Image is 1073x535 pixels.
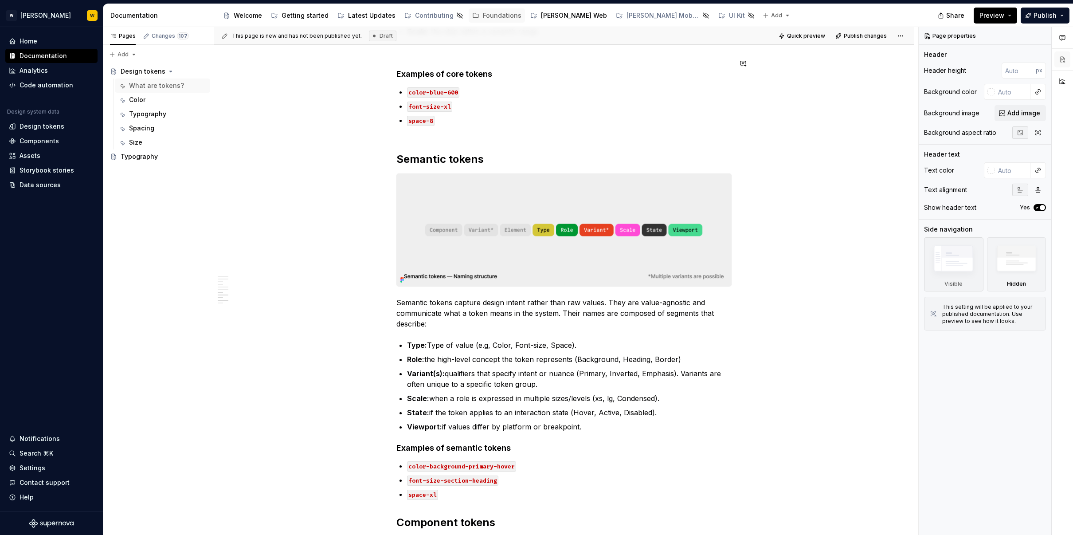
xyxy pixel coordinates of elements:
a: Components [5,134,98,148]
div: Typography [121,152,158,161]
p: the high-level concept the token represents (Background, Heading, Border) [407,354,732,365]
div: Typography [129,110,166,118]
a: Latest Updates [334,8,399,23]
a: Settings [5,461,98,475]
div: Code automation [20,81,73,90]
div: Text color [924,166,954,175]
code: font-size-xl [407,102,452,112]
div: Assets [20,151,40,160]
button: Share [933,8,970,24]
button: W[PERSON_NAME]W [2,6,101,25]
div: Design tokens [121,67,165,76]
div: Search ⌘K [20,449,53,458]
div: Header text [924,150,960,159]
div: Background color [924,87,977,96]
button: Notifications [5,432,98,446]
div: W [90,12,94,19]
div: Visible [944,280,963,287]
h4: Examples of semantic tokens [396,443,732,453]
div: Contributing [415,11,454,20]
a: [PERSON_NAME] Web [527,8,611,23]
span: 107 [177,32,189,39]
div: Design tokens [20,122,64,131]
a: Spacing [115,121,210,135]
p: qualifiers that specify intent or nuance (Primary, Inverted, Emphasis). Variants are often unique... [407,368,732,389]
div: Visible [924,237,983,291]
strong: State: [407,408,429,417]
a: [PERSON_NAME] Mobile [612,8,713,23]
code: space-8 [407,116,435,126]
input: Auto [1002,63,1036,79]
svg: Supernova Logo [29,519,74,528]
p: when a role is expressed in multiple sizes/levels (xs, lg, Condensed). [407,393,732,404]
button: Add [760,9,793,22]
div: [PERSON_NAME] Web [541,11,607,20]
button: Add image [995,105,1046,121]
div: Hidden [987,237,1046,291]
div: Color [129,95,145,104]
a: Welcome [219,8,266,23]
p: if the token applies to an interaction state (Hover, Active, Disabled). [407,407,732,418]
div: Size [129,138,142,147]
div: Home [20,37,37,46]
p: Type of value (e.g, Color, Font-size, Space). [407,340,732,350]
button: Contact support [5,476,98,490]
button: Publish [1021,8,1069,24]
a: Storybook stories [5,163,98,177]
a: Typography [106,149,210,164]
div: UI Kit [729,11,745,20]
div: Background aspect ratio [924,128,996,137]
div: Background image [924,109,979,118]
div: Storybook stories [20,166,74,175]
div: Notifications [20,434,60,443]
strong: Variant(s): [407,369,445,378]
code: font-size-section-heading [407,476,498,486]
div: Header height [924,66,966,75]
div: Changes [152,32,189,39]
a: Color [115,93,210,107]
a: Assets [5,149,98,163]
a: UI Kit [715,8,758,23]
a: Data sources [5,178,98,192]
button: Publish changes [833,30,891,42]
div: Documentation [20,51,67,60]
a: Size [115,135,210,149]
div: Latest Updates [348,11,396,20]
h2: Component tokens [396,515,732,530]
button: Quick preview [776,30,829,42]
code: space-xl [407,490,438,500]
span: Publish changes [844,32,887,39]
input: Auto [995,162,1030,178]
div: Page tree [106,64,210,164]
span: Add [771,12,782,19]
span: Publish [1034,11,1057,20]
strong: Viewport: [407,422,442,431]
a: Design tokens [106,64,210,79]
div: Analytics [20,66,48,75]
h2: Semantic tokens [396,152,732,166]
div: [PERSON_NAME] Mobile [627,11,700,20]
span: Share [946,11,964,20]
a: Foundations [469,8,525,23]
span: Add image [1007,109,1040,118]
a: Documentation [5,49,98,63]
div: Side navigation [924,225,973,234]
div: Settings [20,464,45,472]
div: What are tokens? [129,81,184,90]
div: Documentation [110,11,210,20]
div: Help [20,493,34,502]
div: Header [924,50,947,59]
button: Preview [974,8,1017,24]
code: color-background-primary-hover [407,461,516,472]
img: 554f3bd1-4fb1-4a5e-81bb-b26c888dad78.png [397,174,731,286]
span: This page is new and has not been published yet. [232,32,362,39]
div: Pages [110,32,136,39]
a: Getting started [267,8,332,23]
div: Components [20,137,59,146]
div: Show header text [924,203,976,212]
button: Add [106,48,140,61]
p: px [1036,67,1042,74]
a: Typography [115,107,210,121]
a: Design tokens [5,119,98,134]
